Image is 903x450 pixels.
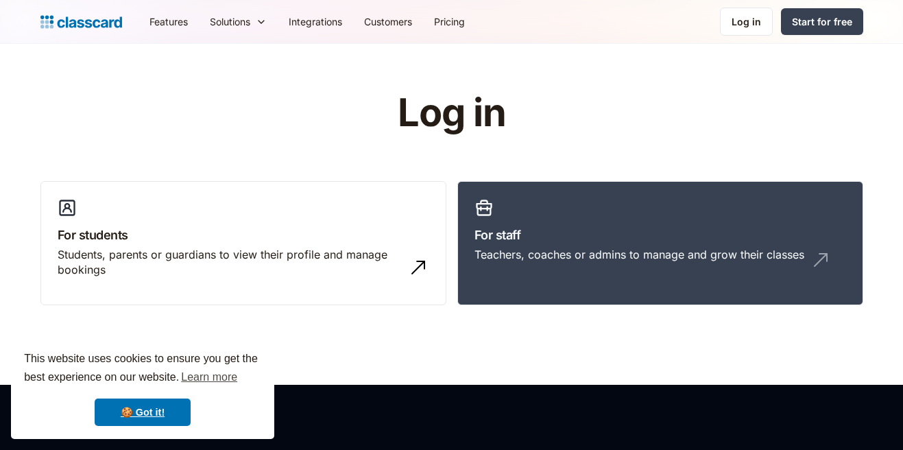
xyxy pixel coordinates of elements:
[353,6,423,37] a: Customers
[95,399,191,426] a: dismiss cookie message
[278,6,353,37] a: Integrations
[58,226,429,244] h3: For students
[58,247,402,278] div: Students, parents or guardians to view their profile and manage bookings
[210,14,250,29] div: Solutions
[792,14,852,29] div: Start for free
[179,367,239,388] a: learn more about cookies
[199,6,278,37] div: Solutions
[720,8,773,36] a: Log in
[139,6,199,37] a: Features
[732,14,761,29] div: Log in
[40,12,122,32] a: home
[457,181,863,306] a: For staffTeachers, coaches or admins to manage and grow their classes
[11,337,274,439] div: cookieconsent
[40,181,446,306] a: For studentsStudents, parents or guardians to view their profile and manage bookings
[781,8,863,35] a: Start for free
[474,247,804,262] div: Teachers, coaches or admins to manage and grow their classes
[423,6,476,37] a: Pricing
[24,351,261,388] span: This website uses cookies to ensure you get the best experience on our website.
[474,226,846,244] h3: For staff
[234,92,669,134] h1: Log in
